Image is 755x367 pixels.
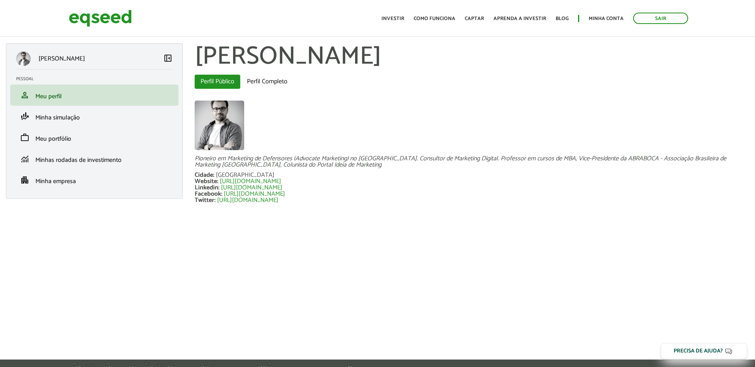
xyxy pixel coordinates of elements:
[220,178,281,185] a: [URL][DOMAIN_NAME]
[195,75,240,89] a: Perfil Público
[10,169,179,191] li: Minha empresa
[20,133,29,142] span: work
[20,90,29,100] span: person
[16,77,179,81] h2: Pessoal
[195,101,244,150] a: Ver perfil do usuário.
[195,172,216,178] div: Cidade
[217,176,218,187] span: :
[163,53,173,64] a: Colapsar menu
[213,170,214,180] span: :
[10,127,179,148] li: Meu portfólio
[465,16,484,21] a: Captar
[35,155,122,165] span: Minhas rodadas de investimento
[10,148,179,169] li: Minhas rodadas de investimento
[195,197,217,204] div: Twitter
[16,112,173,121] a: finance_modeMinha simulação
[16,90,173,100] a: personMeu perfil
[195,101,244,150] img: Foto de Felipe Thomé
[414,16,455,21] a: Como funciona
[35,112,80,123] span: Minha simulação
[224,191,285,197] a: [URL][DOMAIN_NAME]
[217,197,278,204] a: [URL][DOMAIN_NAME]
[195,156,749,168] div: Pioneiro em Marketing de Defensores (Advocate Marketing) no [GEOGRAPHIC_DATA]. Consultor de Marke...
[589,16,624,21] a: Minha conta
[218,182,219,193] span: :
[16,154,173,163] a: monitoringMinhas rodadas de investimento
[10,84,179,106] li: Meu perfil
[20,175,29,185] span: apartment
[35,134,71,144] span: Meu portfólio
[195,185,221,191] div: Linkedin
[69,8,132,29] img: EqSeed
[35,176,76,187] span: Minha empresa
[494,16,546,21] a: Aprenda a investir
[10,106,179,127] li: Minha simulação
[35,91,62,102] span: Meu perfil
[241,75,293,89] a: Perfil Completo
[16,133,173,142] a: workMeu portfólio
[195,43,749,71] h1: [PERSON_NAME]
[556,16,569,21] a: Blog
[633,13,688,24] a: Sair
[216,172,274,178] div: [GEOGRAPHIC_DATA]
[20,112,29,121] span: finance_mode
[163,53,173,63] span: left_panel_close
[20,154,29,163] span: monitoring
[39,55,85,62] p: [PERSON_NAME]
[16,175,173,185] a: apartmentMinha empresa
[214,195,215,206] span: :
[195,191,224,197] div: Facebook
[221,185,282,191] a: [URL][DOMAIN_NAME]
[381,16,404,21] a: Investir
[221,189,222,199] span: :
[195,178,220,185] div: Website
